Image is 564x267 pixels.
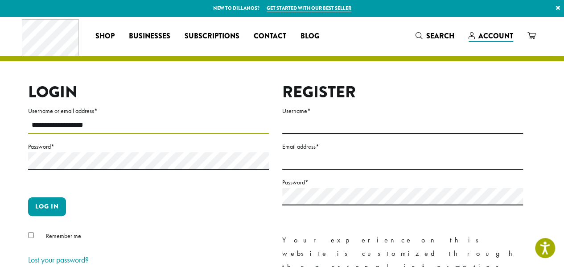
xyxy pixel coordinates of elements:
[282,141,523,152] label: Email address
[408,29,461,43] a: Search
[254,31,286,42] span: Contact
[301,31,319,42] span: Blog
[28,197,66,216] button: Log in
[129,31,170,42] span: Businesses
[88,29,122,43] a: Shop
[28,83,269,102] h2: Login
[95,31,115,42] span: Shop
[46,232,81,240] span: Remember me
[282,105,523,117] label: Username
[185,31,239,42] span: Subscriptions
[28,105,269,117] label: Username or email address
[426,31,454,41] span: Search
[282,83,523,102] h2: Register
[267,4,351,12] a: Get started with our best seller
[478,31,513,41] span: Account
[28,254,89,265] a: Lost your password?
[28,141,269,152] label: Password
[282,177,523,188] label: Password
